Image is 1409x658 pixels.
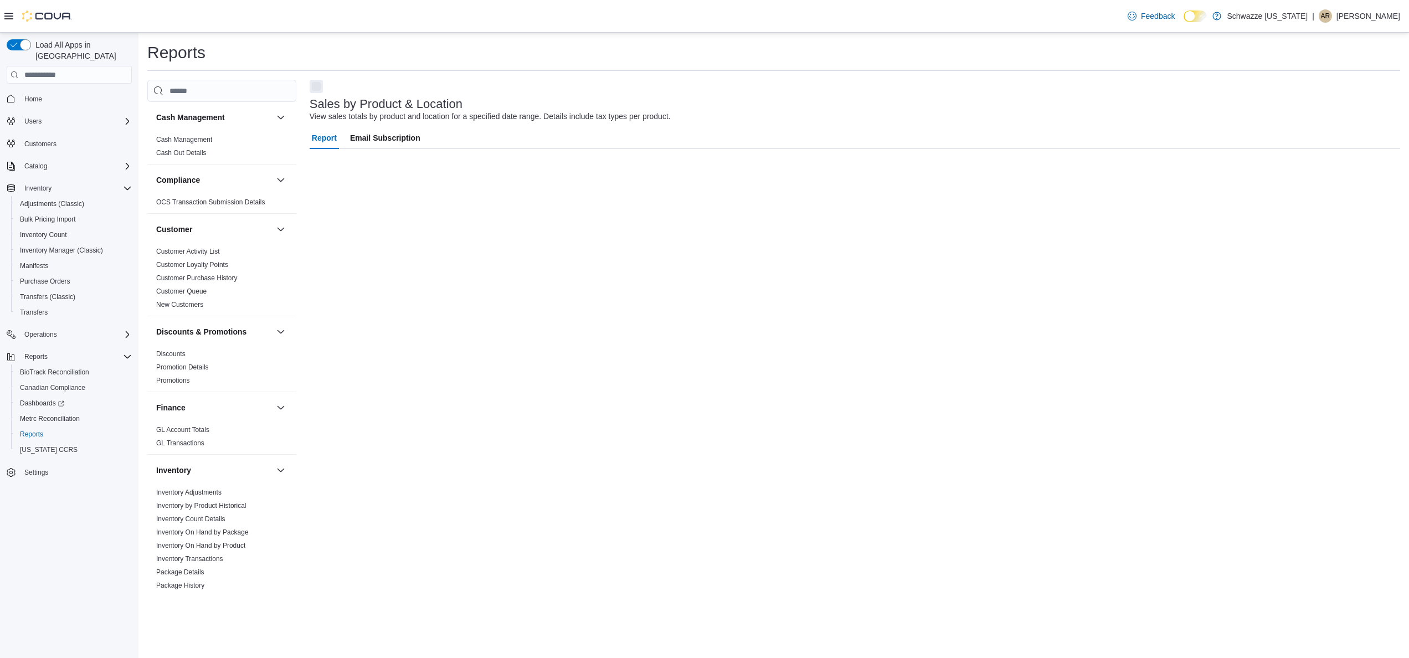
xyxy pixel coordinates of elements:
h3: Cash Management [156,112,225,123]
span: BioTrack Reconciliation [20,368,89,377]
a: Promotions [156,377,190,384]
span: Bulk Pricing Import [20,215,76,224]
p: [PERSON_NAME] [1336,9,1400,23]
a: Cash Out Details [156,149,207,157]
button: Customer [156,224,272,235]
a: Customer Queue [156,287,207,295]
span: Manifests [20,261,48,270]
a: BioTrack Reconciliation [16,366,94,379]
span: Inventory [20,182,132,195]
span: AR [1321,9,1330,23]
span: Washington CCRS [16,443,132,456]
button: Manifests [11,258,136,274]
span: Transfers (Classic) [20,292,75,301]
span: Load All Apps in [GEOGRAPHIC_DATA] [31,39,132,61]
a: Inventory Manager (Classic) [16,244,107,257]
a: Customer Purchase History [156,274,238,282]
button: Discounts & Promotions [156,326,272,337]
button: Users [2,114,136,129]
button: Settings [2,464,136,480]
a: Customer Activity List [156,248,220,255]
a: Inventory Count [16,228,71,241]
span: Users [24,117,42,126]
button: Transfers [11,305,136,320]
a: Inventory Adjustments [156,489,222,496]
h3: Finance [156,402,186,413]
h3: Compliance [156,174,200,186]
a: Promotion Details [156,363,209,371]
span: Settings [20,465,132,479]
a: Inventory by Product Historical [156,502,246,510]
span: Canadian Compliance [20,383,85,392]
div: Compliance [147,196,296,213]
a: [US_STATE] CCRS [16,443,82,456]
span: [US_STATE] CCRS [20,445,78,454]
a: Discounts [156,350,186,358]
a: OCS Transaction Submission Details [156,198,265,206]
a: Customer Loyalty Points [156,261,228,269]
span: GL Transactions [156,439,204,448]
span: Inventory Transactions [156,554,223,563]
button: Reports [2,349,136,364]
a: GL Account Totals [156,426,209,434]
h3: Sales by Product & Location [310,97,462,111]
span: Manifests [16,259,132,273]
span: Dashboards [20,399,64,408]
a: Customers [20,137,61,151]
a: Settings [20,466,53,479]
span: Transfers (Classic) [16,290,132,304]
a: Metrc Reconciliation [16,412,84,425]
span: Metrc Reconciliation [16,412,132,425]
span: New Customers [156,300,203,309]
span: Report [312,127,337,149]
div: Austin Ronningen [1319,9,1332,23]
span: Purchase Orders [20,277,70,286]
span: BioTrack Reconciliation [16,366,132,379]
span: Metrc Reconciliation [20,414,80,423]
div: Discounts & Promotions [147,347,296,392]
button: Home [2,90,136,106]
button: Compliance [156,174,272,186]
span: Promotions [156,376,190,385]
span: Inventory Count Details [156,515,225,523]
div: Inventory [147,486,296,650]
h3: Inventory [156,465,191,476]
span: Customer Activity List [156,247,220,256]
div: Customer [147,245,296,316]
span: Transfers [16,306,132,319]
button: Discounts & Promotions [274,325,287,338]
span: Catalog [20,160,132,173]
span: Cash Management [156,135,212,144]
div: Cash Management [147,133,296,164]
span: Inventory Adjustments [156,488,222,497]
button: Catalog [20,160,52,173]
a: Package History [156,582,204,589]
span: Package History [156,581,204,590]
span: Home [20,91,132,105]
span: Operations [24,330,57,339]
a: Dashboards [16,397,69,410]
a: New Customers [156,301,203,309]
button: Cash Management [274,111,287,124]
h3: Customer [156,224,192,235]
a: Reports [16,428,48,441]
span: Product Expirations [156,594,214,603]
span: Reports [24,352,48,361]
h3: Discounts & Promotions [156,326,246,337]
button: [US_STATE] CCRS [11,442,136,457]
span: Reports [20,350,132,363]
button: Inventory [274,464,287,477]
span: Bulk Pricing Import [16,213,132,226]
input: Dark Mode [1184,11,1207,22]
a: Canadian Compliance [16,381,90,394]
div: Finance [147,423,296,454]
a: Purchase Orders [16,275,75,288]
span: Inventory Count [20,230,67,239]
div: View sales totals by product and location for a specified date range. Details include tax types p... [310,111,671,122]
span: Transfers [20,308,48,317]
span: Dashboards [16,397,132,410]
button: Inventory [156,465,272,476]
button: Inventory Count [11,227,136,243]
span: Cash Out Details [156,148,207,157]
